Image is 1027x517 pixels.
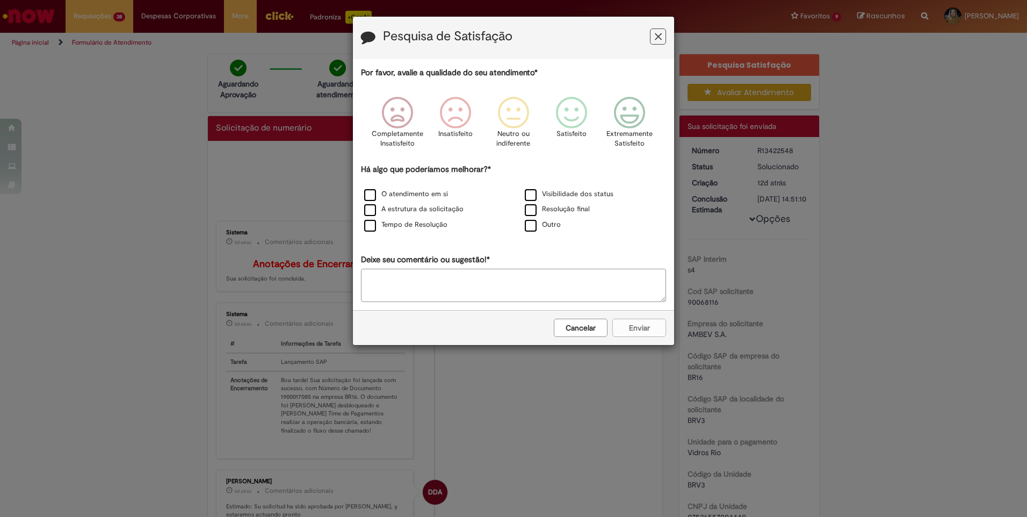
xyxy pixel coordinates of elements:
p: Insatisfeito [438,129,473,139]
div: Insatisfeito [428,89,483,162]
p: Satisfeito [556,129,587,139]
label: A estrutura da solicitação [364,204,464,214]
label: O atendimento em si [364,189,448,199]
div: Há algo que poderíamos melhorar?* [361,164,666,233]
p: Completamente Insatisfeito [372,129,423,149]
label: Tempo de Resolução [364,220,447,230]
div: Completamente Insatisfeito [370,89,424,162]
label: Resolução final [525,204,590,214]
p: Extremamente Satisfeito [606,129,653,149]
label: Deixe seu comentário ou sugestão!* [361,254,490,265]
label: Visibilidade dos status [525,189,613,199]
div: Extremamente Satisfeito [602,89,657,162]
label: Pesquisa de Satisfação [383,30,512,44]
label: Outro [525,220,561,230]
div: Satisfeito [544,89,599,162]
div: Neutro ou indiferente [486,89,541,162]
button: Cancelar [554,319,607,337]
p: Neutro ou indiferente [494,129,533,149]
label: Por favor, avalie a qualidade do seu atendimento* [361,67,538,78]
